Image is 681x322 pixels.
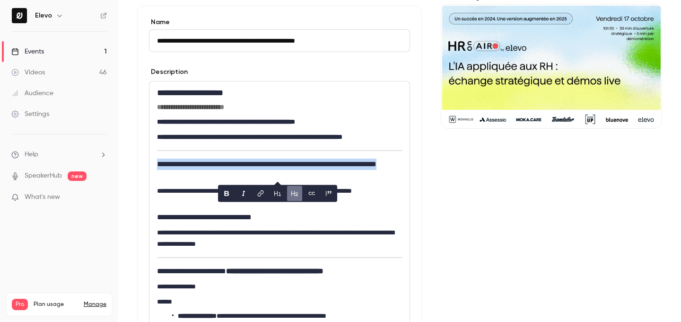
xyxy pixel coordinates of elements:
[149,18,410,27] label: Name
[11,47,44,56] div: Events
[11,89,53,98] div: Audience
[35,11,52,20] h6: Elevo
[25,171,62,181] a: SpeakerHub
[84,301,106,308] a: Manage
[253,186,268,201] button: link
[11,109,49,119] div: Settings
[12,299,28,310] span: Pro
[12,8,27,23] img: Elevo
[11,150,107,160] li: help-dropdown-opener
[25,192,60,202] span: What's new
[11,68,45,77] div: Videos
[68,171,87,181] span: new
[96,193,107,202] iframe: Noticeable Trigger
[25,150,38,160] span: Help
[321,186,336,201] button: blockquote
[34,301,78,308] span: Plan usage
[219,186,234,201] button: bold
[236,186,251,201] button: italic
[149,67,188,77] label: Description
